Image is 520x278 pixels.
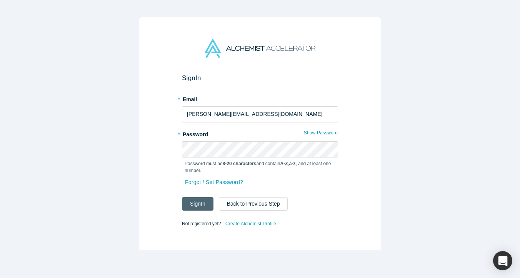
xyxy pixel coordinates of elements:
a: Create Alchemist Profile [225,219,277,229]
strong: 8-20 characters [223,161,257,166]
button: Back to Previous Step [219,197,288,211]
a: Forgot / Set Password? [185,176,243,189]
button: SignIn [182,197,213,211]
h2: Sign In [182,74,338,82]
label: Password [182,128,338,139]
button: Show Password [303,128,338,138]
img: Alchemist Accelerator Logo [205,39,315,58]
p: Password must be and contain , , and at least one number. [185,160,335,174]
span: Not registered yet? [182,221,221,226]
strong: A-Z [280,161,288,166]
label: Email [182,93,338,104]
strong: a-z [289,161,296,166]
